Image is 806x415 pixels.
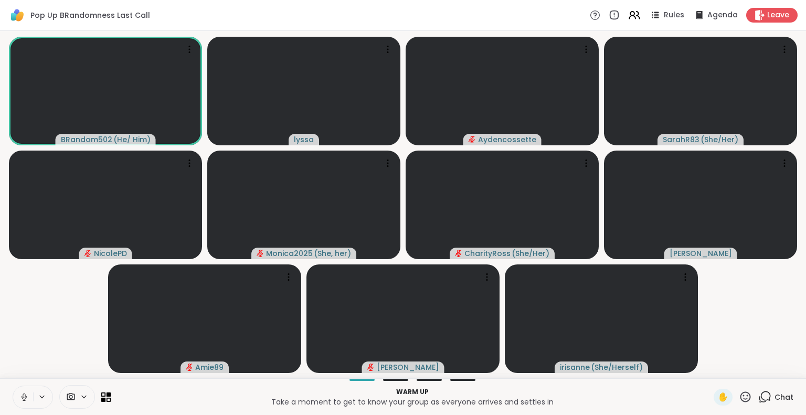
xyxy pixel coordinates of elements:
span: [PERSON_NAME] [377,362,439,373]
span: lyssa [294,134,314,145]
p: Take a moment to get to know your group as everyone arrives and settles in [117,397,707,407]
span: ( She/Her ) [512,248,549,259]
span: Agenda [707,10,738,20]
p: Warm up [117,387,707,397]
span: Monica2025 [266,248,313,259]
span: irisanne [560,362,590,373]
span: audio-muted [84,250,92,257]
span: Leave [767,10,789,20]
span: SarahR83 [663,134,699,145]
span: [PERSON_NAME] [670,248,732,259]
span: ( She/Her ) [701,134,738,145]
span: Aydencossette [478,134,536,145]
span: Amie89 [195,362,224,373]
span: audio-muted [469,136,476,143]
span: BRandom502 [61,134,112,145]
span: NicolePD [94,248,127,259]
img: ShareWell Logomark [8,6,26,24]
span: audio-muted [367,364,375,371]
span: Pop Up BRandomness Last Call [30,10,150,20]
span: audio-muted [455,250,462,257]
span: audio-muted [257,250,264,257]
span: ( She/Herself ) [591,362,643,373]
span: ( He/ Him ) [113,134,151,145]
span: Chat [775,392,793,402]
span: Rules [664,10,684,20]
span: audio-muted [186,364,193,371]
span: ✋ [718,391,728,403]
span: CharityRoss [464,248,511,259]
span: ( She, her ) [314,248,351,259]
